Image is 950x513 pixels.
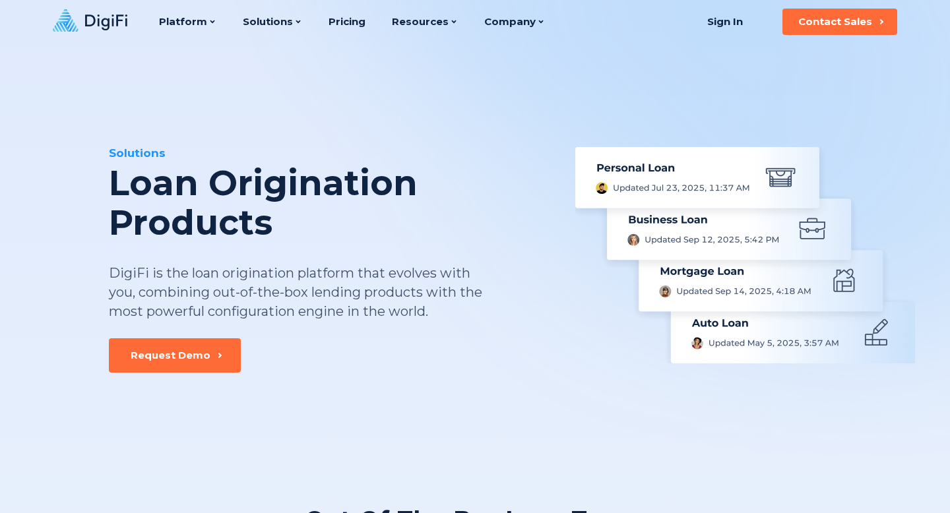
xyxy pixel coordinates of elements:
button: Contact Sales [782,9,897,35]
div: Contact Sales [798,15,872,28]
div: Solutions [109,145,552,161]
a: Sign In [691,9,759,35]
div: Request Demo [131,349,210,362]
div: Loan Origination Products [109,164,552,243]
button: Request Demo [109,338,241,373]
div: DigiFi is the loan origination platform that evolves with you, combining out-of-the-box lending p... [109,264,484,321]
